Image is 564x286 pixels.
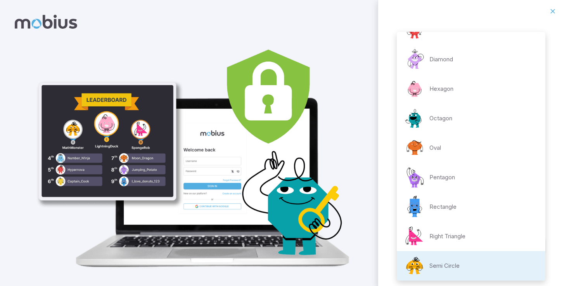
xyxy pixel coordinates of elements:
[429,232,465,241] p: Right Triangle
[429,203,457,211] p: Rectangle
[403,77,426,101] img: hexagon.svg
[429,85,453,93] p: Hexagon
[429,262,460,270] p: Semi Circle
[429,114,452,123] p: Octagon
[403,136,426,159] img: oval.svg
[403,107,426,130] img: octagon.svg
[403,225,426,248] img: right-triangle.svg
[403,166,426,189] img: pentagon.svg
[403,254,426,277] img: semi-circle.svg
[429,55,453,64] p: Diamond
[403,48,426,71] img: diamond.svg
[429,173,455,182] p: Pentagon
[429,144,441,152] p: Oval
[403,195,426,218] img: rectangle.svg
